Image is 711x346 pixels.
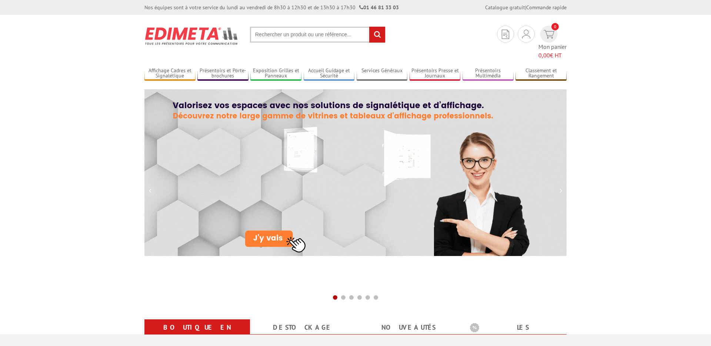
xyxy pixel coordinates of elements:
[502,30,509,39] img: devis rapide
[485,4,567,11] div: |
[544,30,554,39] img: devis rapide
[144,22,239,50] img: Présentoir, panneau, stand - Edimeta - PLV, affichage, mobilier bureau, entreprise
[369,27,385,43] input: rechercher
[250,67,301,80] a: Exposition Grilles et Panneaux
[470,321,563,336] b: Les promotions
[463,67,514,80] a: Présentoirs Multimédia
[144,4,399,11] div: Nos équipes sont à votre service du lundi au vendredi de 8h30 à 12h30 et de 13h30 à 17h30
[259,321,347,334] a: Destockage
[197,67,248,80] a: Présentoirs et Porte-brochures
[526,4,567,11] a: Commande rapide
[515,67,567,80] a: Classement et Rangement
[250,27,385,43] input: Rechercher un produit ou une référence...
[410,67,461,80] a: Présentoirs Presse et Journaux
[304,67,355,80] a: Accueil Guidage et Sécurité
[538,43,567,60] span: Mon panier
[551,23,559,30] span: 0
[144,67,196,80] a: Affichage Cadres et Signalétique
[522,30,530,39] img: devis rapide
[538,26,567,60] a: devis rapide 0 Mon panier 0,00€ HT
[357,67,408,80] a: Services Généraux
[538,51,567,60] span: € HT
[359,4,399,11] strong: 01 46 81 33 03
[485,4,525,11] a: Catalogue gratuit
[538,51,550,59] span: 0,00
[364,321,452,334] a: nouveautés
